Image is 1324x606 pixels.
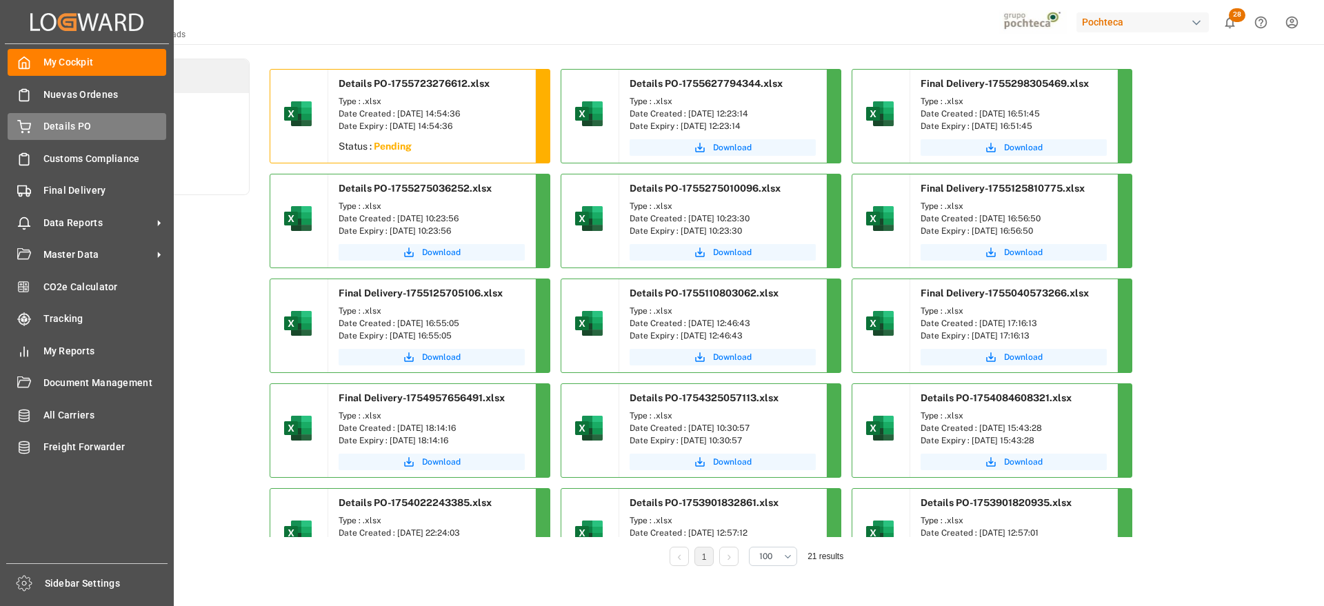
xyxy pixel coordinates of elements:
div: Type : .xlsx [630,410,816,422]
button: Download [630,349,816,365]
div: Date Created : [DATE] 18:14:16 [339,422,525,434]
span: 100 [759,550,772,563]
button: Download [921,349,1107,365]
span: Details PO [43,119,167,134]
li: Next Page [719,547,739,566]
div: Date Created : [DATE] 14:54:36 [339,108,525,120]
a: Download [630,454,816,470]
span: Download [713,456,752,468]
span: Download [713,246,752,259]
span: Details PO-1754084608321.xlsx [921,392,1072,403]
div: Type : .xlsx [921,95,1107,108]
a: Tracking [8,305,166,332]
div: Date Created : [DATE] 10:30:57 [630,422,816,434]
button: Download [339,244,525,261]
div: Type : .xlsx [630,95,816,108]
img: microsoft-excel-2019--v1.png [572,202,605,235]
div: Type : .xlsx [630,305,816,317]
span: Download [422,351,461,363]
span: Final Delivery-1755125705106.xlsx [339,287,503,299]
div: Date Expiry : [DATE] 12:46:43 [630,330,816,342]
div: Date Created : [DATE] 16:55:05 [339,317,525,330]
li: Previous Page [670,547,689,566]
div: Date Created : [DATE] 12:57:01 [921,527,1107,539]
img: microsoft-excel-2019--v1.png [863,202,896,235]
div: Status : [328,136,535,161]
div: Date Created : [DATE] 17:16:13 [921,317,1107,330]
div: Date Expiry : [DATE] 10:30:57 [630,434,816,447]
img: microsoft-excel-2019--v1.png [572,307,605,340]
button: Pochteca [1076,9,1214,35]
span: Details PO-1753901832861.xlsx [630,497,779,508]
sapn: Pending [374,141,412,152]
div: Date Created : [DATE] 15:43:28 [921,422,1107,434]
a: My Reports [8,337,166,364]
span: My Cockpit [43,55,167,70]
span: Freight Forwarder [43,440,167,454]
a: Nuevas Ordenes [8,81,166,108]
img: microsoft-excel-2019--v1.png [863,307,896,340]
button: Download [921,139,1107,156]
span: Download [713,141,752,154]
span: Sidebar Settings [45,576,168,591]
span: Tracking [43,312,167,326]
span: Download [1004,141,1043,154]
span: Final Delivery-1755125810775.xlsx [921,183,1085,194]
a: CO2e Calculator [8,273,166,300]
img: microsoft-excel-2019--v1.png [863,412,896,445]
span: Final Delivery [43,183,167,198]
span: Master Data [43,248,152,262]
div: Date Created : [DATE] 12:46:43 [630,317,816,330]
span: Download [1004,351,1043,363]
div: Date Expiry : [DATE] 17:16:13 [921,330,1107,342]
span: Final Delivery-1755040573266.xlsx [921,287,1089,299]
span: Download [713,351,752,363]
button: open menu [749,547,797,566]
span: Download [1004,246,1043,259]
span: All Carriers [43,408,167,423]
div: Date Created : [DATE] 12:23:14 [630,108,816,120]
div: Date Created : [DATE] 10:23:56 [339,212,525,225]
img: microsoft-excel-2019--v1.png [572,516,605,549]
button: Download [339,454,525,470]
span: Details PO-1755723276612.xlsx [339,78,490,89]
a: Details PO [8,113,166,140]
span: Final Delivery-1755298305469.xlsx [921,78,1089,89]
a: Document Management [8,370,166,396]
div: Date Expiry : [DATE] 10:23:56 [339,225,525,237]
button: show 28 new notifications [1214,7,1245,38]
div: Type : .xlsx [339,95,525,108]
a: Download [921,244,1107,261]
div: Pochteca [1076,12,1209,32]
img: microsoft-excel-2019--v1.png [281,202,314,235]
span: CO2e Calculator [43,280,167,294]
img: microsoft-excel-2019--v1.png [863,516,896,549]
div: Type : .xlsx [339,200,525,212]
div: Date Expiry : [DATE] 16:55:05 [339,330,525,342]
img: microsoft-excel-2019--v1.png [281,412,314,445]
button: Download [921,454,1107,470]
span: My Reports [43,344,167,358]
button: Download [630,139,816,156]
span: Nuevas Ordenes [43,88,167,102]
span: Details PO-1755275010096.xlsx [630,183,781,194]
span: Customs Compliance [43,152,167,166]
div: Type : .xlsx [339,410,525,422]
div: Date Created : [DATE] 16:51:45 [921,108,1107,120]
button: Download [339,349,525,365]
div: Type : .xlsx [921,410,1107,422]
img: microsoft-excel-2019--v1.png [863,97,896,130]
button: Help Center [1245,7,1276,38]
span: Document Management [43,376,167,390]
a: My Cockpit [8,49,166,76]
div: Date Created : [DATE] 16:56:50 [921,212,1107,225]
div: Date Created : [DATE] 12:57:12 [630,527,816,539]
a: Final Delivery [8,177,166,204]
